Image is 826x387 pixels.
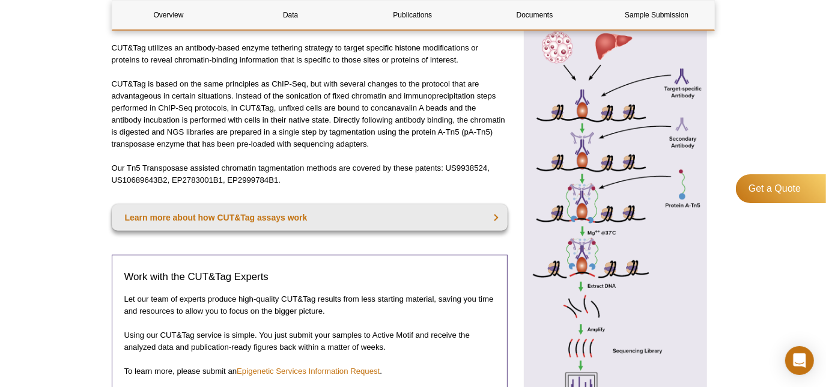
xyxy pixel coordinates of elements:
a: Documents [478,1,591,29]
p: To learn more, please submit an . [124,365,495,377]
div: Open Intercom Messenger [785,346,814,375]
p: Our Tn5 Transposase assisted chromatin tagmentation methods are covered by these patents: US99385... [112,162,508,186]
p: CUT&Tag is based on the same principles as ChIP-Seq, but with several changes to the protocol tha... [112,78,508,150]
a: Get a Quote [736,174,826,203]
a: Sample Submission [600,1,713,29]
a: Data [234,1,347,29]
p: CUT&Tag utilizes an antibody-based enzyme tethering strategy to target specific histone modificat... [112,42,508,66]
a: Learn more about how CUT&Tag assays work [112,204,508,231]
p: Using our CUT&Tag service is simple. You just submit your samples to Active Motif and receive the... [124,329,495,353]
h3: Work with the CUT&Tag Experts​ [124,270,495,284]
a: Publications [356,1,469,29]
a: Epigenetic Services Information Request [237,367,380,376]
p: Let our team of experts produce high-quality CUT&Tag results from less starting material, saving ... [124,293,495,317]
a: Overview [112,1,225,29]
